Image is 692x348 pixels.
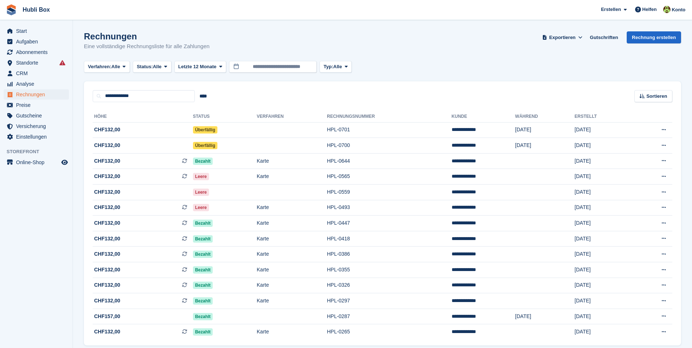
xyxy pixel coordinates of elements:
th: Höhe [93,111,193,123]
span: CHF132,00 [94,250,120,258]
a: menu [4,89,69,100]
span: Rechnungen [16,89,60,100]
td: HPL-0418 [327,231,452,247]
span: Bezahlt [193,282,213,289]
td: HPL-0326 [327,278,452,293]
span: CHF132,00 [94,297,120,305]
h1: Rechnungen [84,31,209,41]
td: [DATE] [575,278,633,293]
th: Verfahren [257,111,327,123]
th: Rechnungsnummer [327,111,452,123]
a: menu [4,79,69,89]
span: Gutscheine [16,111,60,121]
span: Typ: [324,63,333,70]
a: menu [4,111,69,121]
td: [DATE] [575,309,633,324]
td: [DATE] [575,153,633,169]
span: Konto [672,6,685,13]
span: CHF132,00 [94,281,120,289]
span: CHF132,00 [94,266,120,274]
span: CHF132,00 [94,188,120,196]
span: Bezahlt [193,313,213,320]
td: [DATE] [515,138,575,154]
td: HPL-0644 [327,153,452,169]
td: Karte [257,231,327,247]
td: HPL-0701 [327,122,452,138]
span: Bezahlt [193,220,213,227]
a: menu [4,36,69,47]
span: Bezahlt [193,158,213,165]
span: CHF132,00 [94,126,120,134]
span: CHF132,00 [94,204,120,211]
span: CHF132,00 [94,173,120,180]
span: Überfällig [193,142,217,149]
button: Status: Alle [133,61,171,73]
td: [DATE] [575,324,633,340]
span: Sortieren [646,93,667,100]
td: Karte [257,200,327,216]
span: Bezahlt [193,235,213,243]
span: CHF132,00 [94,157,120,165]
td: [DATE] [575,231,633,247]
td: [DATE] [575,247,633,262]
a: menu [4,47,69,57]
a: menu [4,26,69,36]
span: Abonnements [16,47,60,57]
td: [DATE] [575,200,633,216]
td: Karte [257,293,327,309]
td: [DATE] [575,262,633,278]
span: CHF132,00 [94,219,120,227]
td: HPL-0287 [327,309,452,324]
td: Karte [257,247,327,262]
a: menu [4,121,69,131]
span: Leere [193,189,209,196]
span: CRM [16,68,60,78]
a: Vorschau-Shop [60,158,69,167]
span: Alle [111,63,120,70]
button: Letzte 12 Monate [174,61,227,73]
p: Eine vollständige Rechnungsliste für alle Zahlungen [84,42,209,51]
span: Aufgaben [16,36,60,47]
span: Preise [16,100,60,110]
span: Alle [153,63,162,70]
th: Status [193,111,257,123]
span: Exportieren [549,34,576,41]
span: Letzte 12 Monate [178,63,217,70]
th: Während [515,111,575,123]
img: stora-icon-8386f47178a22dfd0bd8f6a31ec36ba5ce8667c1dd55bd0f319d3a0aa187defe.svg [6,4,17,15]
td: HPL-0355 [327,262,452,278]
th: Kunde [452,111,515,123]
span: Analyse [16,79,60,89]
span: Versicherung [16,121,60,131]
span: Status: [137,63,153,70]
td: [DATE] [515,122,575,138]
button: Typ: Alle [320,61,352,73]
span: Leere [193,173,209,180]
span: Storefront [7,148,73,155]
td: HPL-0386 [327,247,452,262]
td: HPL-0565 [327,169,452,185]
span: Bezahlt [193,251,213,258]
td: Karte [257,278,327,293]
span: Erstellen [601,6,621,13]
span: Leere [193,204,209,211]
span: Online-Shop [16,157,60,167]
span: Verfahren: [88,63,111,70]
td: [DATE] [575,138,633,154]
a: menu [4,100,69,110]
span: Einstellungen [16,132,60,142]
td: [DATE] [575,169,633,185]
a: menu [4,68,69,78]
td: [DATE] [575,216,633,231]
span: Bezahlt [193,297,213,305]
span: Bezahlt [193,328,213,336]
td: Karte [257,262,327,278]
td: Karte [257,169,327,185]
td: HPL-0493 [327,200,452,216]
a: menu [4,132,69,142]
td: HPL-0265 [327,324,452,340]
td: HPL-0297 [327,293,452,309]
span: CHF132,00 [94,142,120,149]
img: Luca Space4you [663,6,670,13]
span: Alle [333,63,342,70]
